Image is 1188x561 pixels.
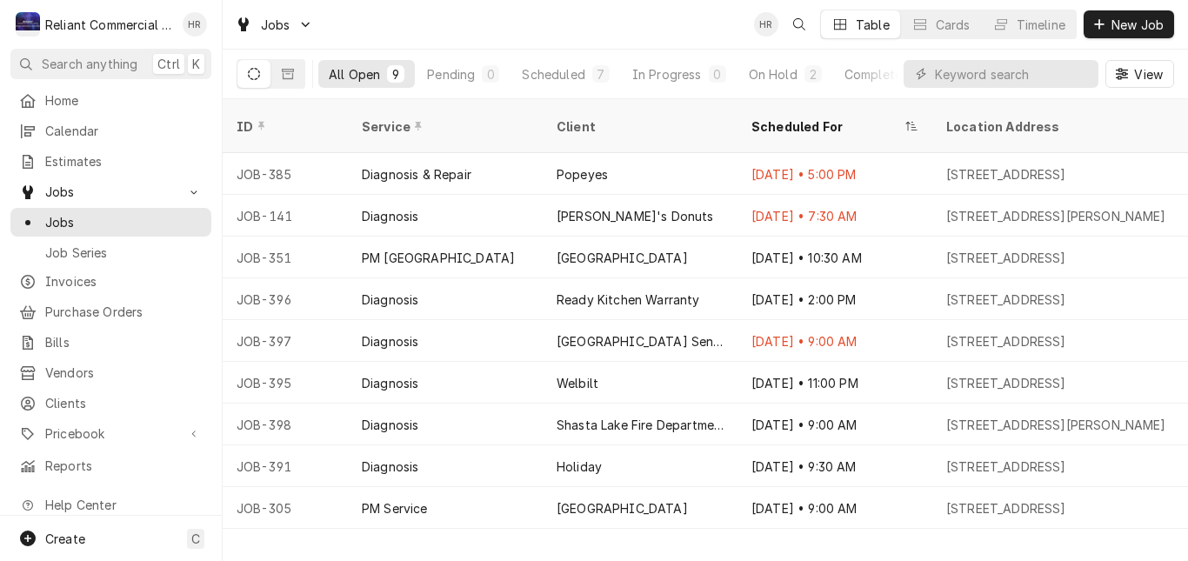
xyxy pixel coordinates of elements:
span: Reports [45,457,203,475]
div: JOB-397 [223,320,348,362]
div: Diagnosis [362,457,418,476]
div: [STREET_ADDRESS] [946,374,1066,392]
div: JOB-141 [223,195,348,237]
span: Jobs [45,213,203,231]
div: Ready Kitchen Warranty [557,291,700,309]
div: [DATE] • 9:00 AM [737,320,932,362]
a: Clients [10,389,211,417]
div: ID [237,117,330,136]
div: Diagnosis [362,332,418,351]
a: Go to Help Center [10,491,211,519]
div: Popeyes [557,165,608,184]
div: Shasta Lake Fire Department [557,416,724,434]
div: Table [856,16,890,34]
div: [DATE] • 11:00 PM [737,362,932,404]
a: Go to Jobs [10,177,211,206]
button: Search anythingCtrlK [10,49,211,79]
div: 0 [485,65,496,83]
div: [GEOGRAPHIC_DATA] [557,499,688,518]
div: Service [362,117,525,136]
div: HR [183,12,207,37]
span: Estimates [45,152,203,170]
div: [GEOGRAPHIC_DATA] [557,249,688,267]
div: Heath Reed's Avatar [183,12,207,37]
span: View [1131,65,1166,83]
div: [DATE] • 9:30 AM [737,445,932,487]
a: Purchase Orders [10,297,211,326]
div: Completed [844,65,910,83]
div: PM [GEOGRAPHIC_DATA] [362,249,515,267]
span: Jobs [45,183,177,201]
span: Ctrl [157,55,180,73]
div: [DATE] • 9:00 AM [737,487,932,529]
div: Timeline [1017,16,1065,34]
div: [GEOGRAPHIC_DATA] Senior Living [557,332,724,351]
div: [STREET_ADDRESS] [946,249,1066,267]
div: [STREET_ADDRESS] [946,165,1066,184]
span: Home [45,91,203,110]
div: HR [754,12,778,37]
div: 0 [712,65,723,83]
div: Diagnosis [362,374,418,392]
div: [STREET_ADDRESS] [946,332,1066,351]
span: C [191,530,200,548]
span: Create [45,531,85,546]
div: R [16,12,40,37]
div: [STREET_ADDRESS] [946,291,1066,309]
div: Reliant Commercial Appliance Repair LLC [45,16,173,34]
div: [STREET_ADDRESS] [946,457,1066,476]
div: [DATE] • 7:30 AM [737,195,932,237]
div: Diagnosis [362,207,418,225]
div: Diagnosis & Repair [362,165,471,184]
a: Job Series [10,238,211,267]
div: Scheduled For [751,117,901,136]
div: [STREET_ADDRESS][PERSON_NAME] [946,207,1166,225]
span: K [192,55,200,73]
span: Bills [45,333,203,351]
div: Client [557,117,720,136]
button: View [1105,60,1174,88]
div: PM Service [362,499,428,518]
a: Invoices [10,267,211,296]
a: Jobs [10,208,211,237]
div: JOB-351 [223,237,348,278]
div: [DATE] • 5:00 PM [737,153,932,195]
button: Open search [785,10,813,38]
div: On Hold [749,65,798,83]
a: Vendors [10,358,211,387]
span: Search anything [42,55,137,73]
span: Vendors [45,364,203,382]
div: Diagnosis [362,291,418,309]
div: 2 [808,65,818,83]
div: JOB-391 [223,445,348,487]
div: [STREET_ADDRESS] [946,499,1066,518]
span: Invoices [45,272,203,291]
div: Scheduled [522,65,584,83]
span: New Job [1108,16,1167,34]
a: Estimates [10,147,211,176]
a: Go to Pricebook [10,419,211,448]
div: Welbilt [557,374,598,392]
button: New Job [1084,10,1174,38]
div: [PERSON_NAME]'s Donuts [557,207,714,225]
div: [STREET_ADDRESS][PERSON_NAME] [946,416,1166,434]
span: Calendar [45,122,203,140]
div: Diagnosis [362,416,418,434]
div: Cards [936,16,971,34]
div: 9 [390,65,401,83]
a: Go to Jobs [228,10,320,39]
span: Jobs [261,16,290,34]
span: Clients [45,394,203,412]
span: Pricebook [45,424,177,443]
div: Location Address [946,117,1165,136]
div: Reliant Commercial Appliance Repair LLC's Avatar [16,12,40,37]
div: Holiday [557,457,602,476]
div: In Progress [632,65,702,83]
div: [DATE] • 9:00 AM [737,404,932,445]
div: JOB-385 [223,153,348,195]
a: Bills [10,328,211,357]
div: Heath Reed's Avatar [754,12,778,37]
a: Home [10,86,211,115]
div: [DATE] • 2:00 PM [737,278,932,320]
input: Keyword search [935,60,1090,88]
